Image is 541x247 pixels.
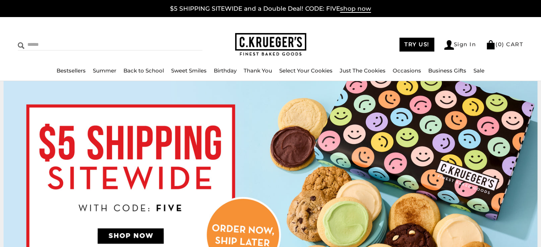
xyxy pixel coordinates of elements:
[473,67,484,74] a: Sale
[340,5,371,13] span: shop now
[428,67,466,74] a: Business Gifts
[399,38,434,52] a: TRY US!
[486,40,495,49] img: Bag
[444,40,454,50] img: Account
[170,5,371,13] a: $5 SHIPPING SITEWIDE and a Double Deal! CODE: FIVEshop now
[18,42,25,49] img: Search
[235,33,306,56] img: C.KRUEGER'S
[444,40,476,50] a: Sign In
[393,67,421,74] a: Occasions
[57,67,86,74] a: Bestsellers
[498,41,502,48] span: 0
[244,67,272,74] a: Thank You
[123,67,164,74] a: Back to School
[340,67,386,74] a: Just The Cookies
[93,67,116,74] a: Summer
[486,41,523,48] a: (0) CART
[214,67,237,74] a: Birthday
[171,67,207,74] a: Sweet Smiles
[279,67,333,74] a: Select Your Cookies
[18,39,138,50] input: Search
